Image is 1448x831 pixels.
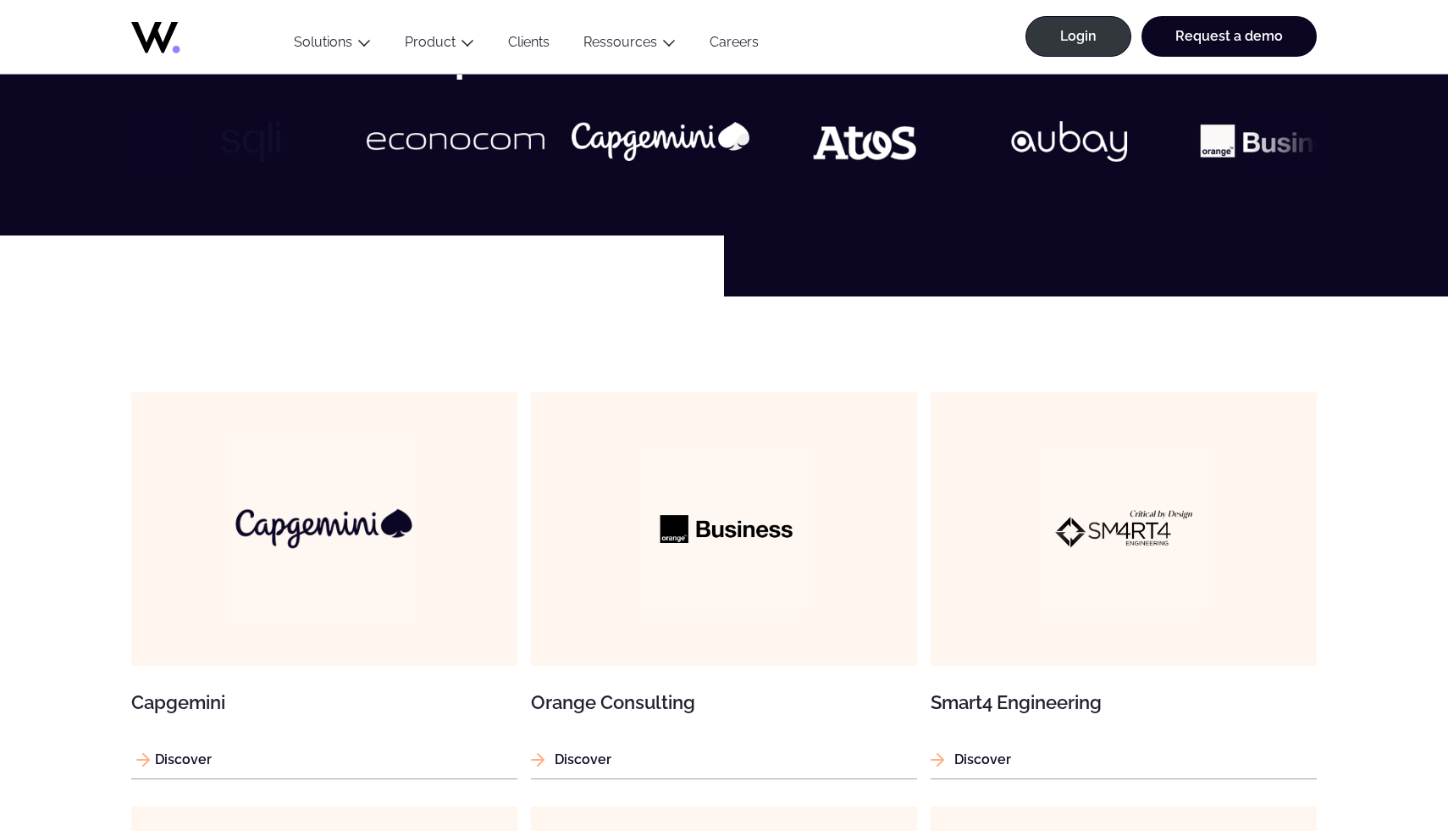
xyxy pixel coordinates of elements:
[693,34,776,57] a: Careers
[642,446,806,611] img: Orange Consulting
[1141,16,1317,57] a: Request a demo
[566,34,693,57] button: Ressources
[1025,16,1131,57] a: Login
[232,436,417,621] img: Capgemini
[388,34,491,57] button: Product
[277,34,388,57] button: Solutions
[531,392,917,779] a: Orange Consulting Orange Consulting Discover
[931,392,1317,779] a: Smart4 Engineering Smart4 Engineering Discover
[131,392,517,779] a: Capgemini Capgemini Discover
[1042,446,1206,611] img: Smart4 Engineering
[531,749,917,770] p: Discover
[290,28,1158,80] h2: Explore their success stories!
[131,693,517,712] h3: Capgemini
[1336,719,1424,807] iframe: Chatbot
[491,34,566,57] a: Clients
[931,693,1317,712] h3: Smart4 Engineering
[131,749,517,770] p: Discover
[583,34,657,50] a: Ressources
[405,34,456,50] a: Product
[531,693,917,712] h3: Orange Consulting
[931,749,1317,770] p: Discover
